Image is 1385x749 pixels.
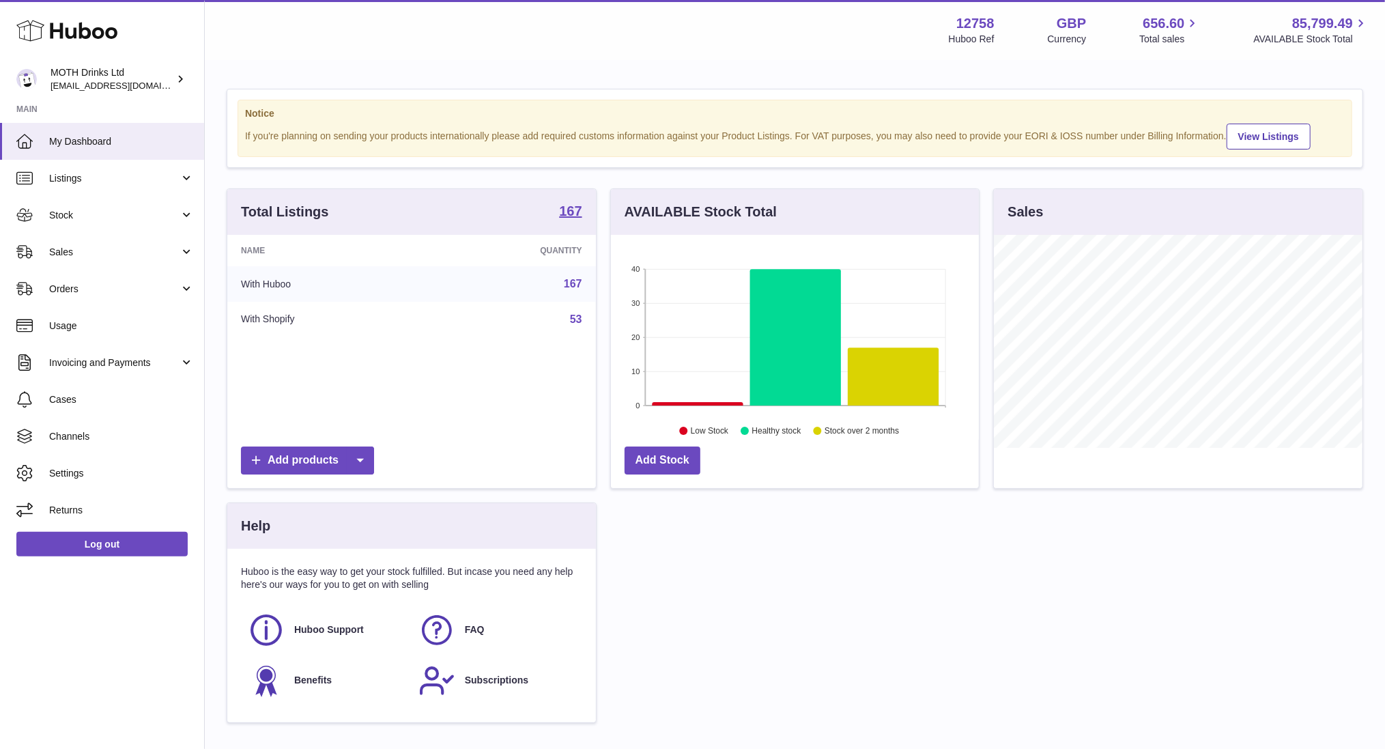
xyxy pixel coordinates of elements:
[245,107,1345,120] strong: Notice
[1143,14,1184,33] span: 656.60
[636,401,640,410] text: 0
[1139,33,1200,46] span: Total sales
[51,66,173,92] div: MOTH Drinks Ltd
[49,504,194,517] span: Returns
[564,278,582,289] a: 167
[559,204,582,218] strong: 167
[51,80,201,91] span: [EMAIL_ADDRESS][DOMAIN_NAME]
[1253,14,1369,46] a: 85,799.49 AVAILABLE Stock Total
[245,122,1345,150] div: If you're planning on sending your products internationally please add required customs informati...
[631,265,640,273] text: 40
[49,320,194,333] span: Usage
[241,517,270,535] h3: Help
[49,172,180,185] span: Listings
[1139,14,1200,46] a: 656.60 Total sales
[691,427,729,436] text: Low Stock
[16,532,188,556] a: Log out
[570,313,582,325] a: 53
[465,623,485,636] span: FAQ
[426,235,596,266] th: Quantity
[294,674,332,687] span: Benefits
[49,467,194,480] span: Settings
[418,662,575,699] a: Subscriptions
[559,204,582,221] a: 167
[227,235,426,266] th: Name
[241,203,329,221] h3: Total Listings
[227,266,426,302] td: With Huboo
[631,299,640,307] text: 30
[956,14,995,33] strong: 12758
[1227,124,1311,150] a: View Listings
[294,623,364,636] span: Huboo Support
[49,356,180,369] span: Invoicing and Payments
[49,393,194,406] span: Cases
[248,612,405,649] a: Huboo Support
[1253,33,1369,46] span: AVAILABLE Stock Total
[825,427,899,436] text: Stock over 2 months
[49,430,194,443] span: Channels
[1292,14,1353,33] span: 85,799.49
[631,367,640,376] text: 10
[241,565,582,591] p: Huboo is the easy way to get your stock fulfilled. But incase you need any help here's our ways f...
[1008,203,1043,221] h3: Sales
[49,135,194,148] span: My Dashboard
[248,662,405,699] a: Benefits
[625,447,700,475] a: Add Stock
[1057,14,1086,33] strong: GBP
[49,209,180,222] span: Stock
[227,302,426,337] td: With Shopify
[465,674,528,687] span: Subscriptions
[752,427,801,436] text: Healthy stock
[631,333,640,341] text: 20
[241,447,374,475] a: Add products
[49,283,180,296] span: Orders
[418,612,575,649] a: FAQ
[949,33,995,46] div: Huboo Ref
[16,69,37,89] img: orders@mothdrinks.com
[49,246,180,259] span: Sales
[625,203,777,221] h3: AVAILABLE Stock Total
[1048,33,1087,46] div: Currency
